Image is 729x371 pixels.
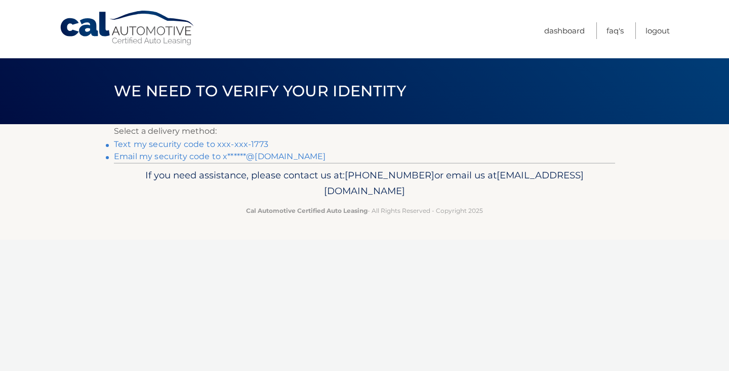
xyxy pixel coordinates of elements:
[114,82,406,100] span: We need to verify your identity
[645,22,670,39] a: Logout
[606,22,624,39] a: FAQ's
[59,10,196,46] a: Cal Automotive
[544,22,585,39] a: Dashboard
[114,124,615,138] p: Select a delivery method:
[114,152,326,161] a: Email my security code to x******@[DOMAIN_NAME]
[246,207,368,214] strong: Cal Automotive Certified Auto Leasing
[120,205,609,216] p: - All Rights Reserved - Copyright 2025
[114,139,268,149] a: Text my security code to xxx-xxx-1773
[345,169,434,181] span: [PHONE_NUMBER]
[120,167,609,200] p: If you need assistance, please contact us at: or email us at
